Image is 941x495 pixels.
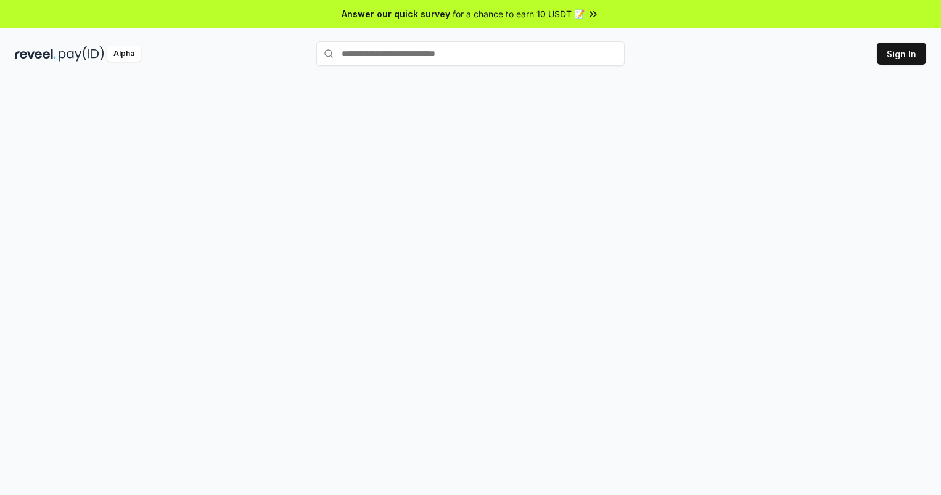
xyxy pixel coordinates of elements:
div: Alpha [107,46,141,62]
button: Sign In [877,43,926,65]
span: for a chance to earn 10 USDT 📝 [453,7,585,20]
img: reveel_dark [15,46,56,62]
img: pay_id [59,46,104,62]
span: Answer our quick survey [342,7,450,20]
